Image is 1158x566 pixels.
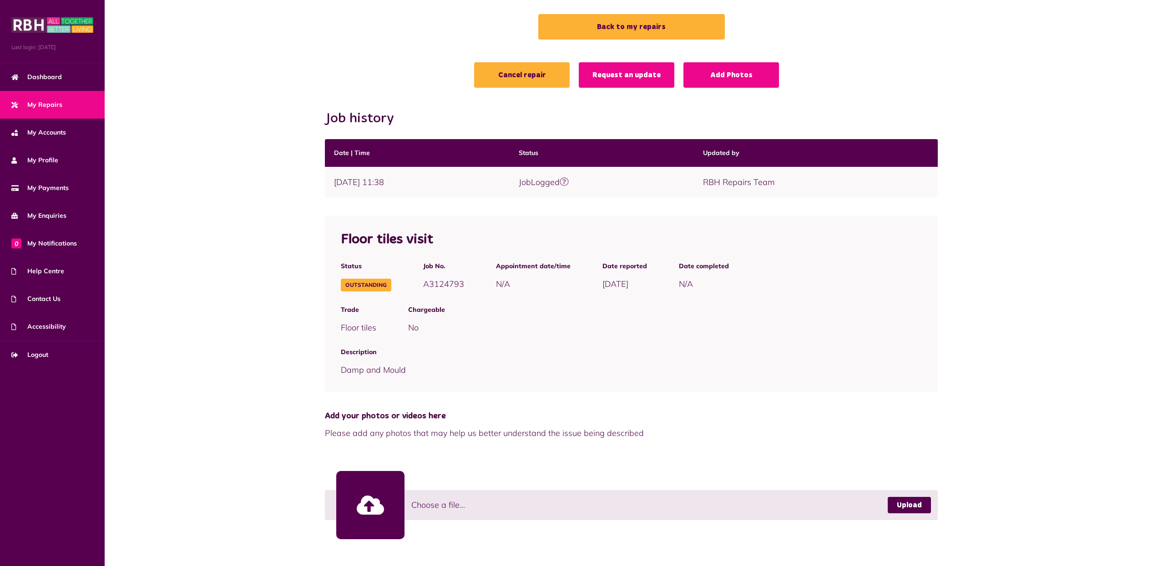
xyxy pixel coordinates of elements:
[11,294,61,304] span: Contact Us
[423,279,464,289] span: A3124793
[11,155,58,165] span: My Profile
[11,322,66,331] span: Accessibility
[341,279,391,291] span: Outstanding
[341,365,406,375] span: Damp and Mould
[602,279,628,289] span: [DATE]
[694,167,937,197] td: RBH Repairs Team
[341,261,391,271] span: Status
[679,279,693,289] span: N/A
[11,266,64,276] span: Help Centre
[423,261,464,271] span: Job No.
[579,62,674,88] a: Request an update
[325,110,938,127] h2: Job history
[11,128,66,137] span: My Accounts
[496,261,571,271] span: Appointment date/time
[11,100,62,110] span: My Repairs
[325,139,510,167] th: Date | Time
[679,261,729,271] span: Date completed
[538,14,725,40] a: Back to my repairs
[341,322,376,333] span: Floor tiles
[325,427,938,439] span: Please add any photos that may help us better understand the issue being described
[325,167,510,197] td: [DATE] 11:38
[11,350,48,360] span: Logout
[496,279,510,289] span: N/A
[408,305,922,315] span: Chargeable
[474,62,570,88] a: Cancel repair
[11,211,66,220] span: My Enquiries
[683,62,779,88] a: Add Photos
[11,238,21,248] span: 0
[11,16,93,34] img: MyRBH
[888,497,931,513] a: Upload
[341,233,433,246] span: Floor tiles visit
[11,183,69,193] span: My Payments
[341,347,922,357] span: Description
[11,43,93,51] span: Last login: [DATE]
[694,139,937,167] th: Updated by
[411,499,465,511] span: Choose a file...
[11,239,77,248] span: My Notifications
[510,139,694,167] th: Status
[408,322,419,333] span: No
[341,305,376,315] span: Trade
[325,410,938,422] span: Add your photos or videos here
[602,261,647,271] span: Date reported
[11,72,62,82] span: Dashboard
[510,167,694,197] td: JobLogged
